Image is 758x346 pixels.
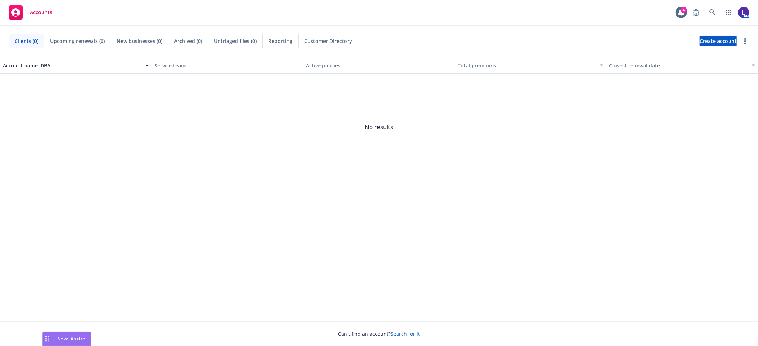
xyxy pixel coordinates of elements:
[268,37,292,45] span: Reporting
[6,2,55,22] a: Accounts
[738,7,749,18] img: photo
[455,57,607,74] button: Total premiums
[609,62,747,69] div: Closest renewal date
[689,5,703,20] a: Report a Bug
[30,10,52,15] span: Accounts
[42,332,91,346] button: Nova Assist
[3,62,141,69] div: Account name, DBA
[15,37,38,45] span: Clients (0)
[606,57,758,74] button: Closest renewal date
[700,36,737,46] a: Create account
[155,62,301,69] div: Service team
[741,37,749,45] a: more
[458,62,596,69] div: Total premiums
[57,336,85,342] span: Nova Assist
[705,5,720,20] a: Search
[50,37,105,45] span: Upcoming renewals (0)
[303,57,455,74] button: Active policies
[304,37,352,45] span: Customer Directory
[152,57,303,74] button: Service team
[174,37,202,45] span: Archived (0)
[391,330,420,337] a: Search for it
[338,330,420,337] span: Can't find an account?
[722,5,736,20] a: Switch app
[214,37,257,45] span: Untriaged files (0)
[43,332,52,346] div: Drag to move
[700,34,737,48] span: Create account
[681,7,687,13] div: 4
[117,37,162,45] span: New businesses (0)
[306,62,452,69] div: Active policies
